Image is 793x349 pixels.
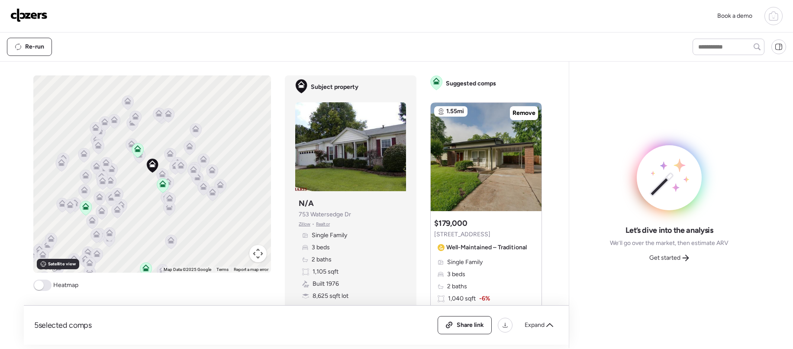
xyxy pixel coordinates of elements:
[446,79,496,88] span: Suggested comps
[513,109,535,117] span: Remove
[448,294,476,303] span: 1,040 sqft
[313,280,339,288] span: Built 1976
[446,243,527,252] span: Well-Maintained – Traditional
[717,12,752,20] span: Book a demo
[48,261,76,267] span: Satellite view
[457,321,484,329] span: Share link
[446,107,464,116] span: 1.55mi
[164,267,211,272] span: Map Data ©2025 Google
[479,294,490,303] span: -6%
[313,292,348,300] span: 8,625 sqft lot
[313,304,332,313] span: Garage
[34,320,92,330] span: 5 selected comps
[299,221,310,228] span: Zillow
[313,267,338,276] span: 1,105 sqft
[299,210,351,219] span: 753 Watersedge Dr
[35,261,64,273] a: Open this area in Google Maps (opens a new window)
[249,245,267,262] button: Map camera controls
[447,258,483,267] span: Single Family
[312,231,347,240] span: Single Family
[434,230,490,239] span: [STREET_ADDRESS]
[316,221,330,228] span: Realtor
[311,83,358,91] span: Subject property
[299,198,313,209] h3: N/A
[312,243,330,252] span: 3 beds
[625,225,713,235] span: Let’s dive into the analysis
[10,8,48,22] img: Logo
[216,267,229,272] a: Terms (opens in new tab)
[25,42,44,51] span: Re-run
[649,254,680,262] span: Get started
[434,218,467,228] h3: $179,000
[447,270,465,279] span: 3 beds
[610,239,729,248] span: We’ll go over the market, then estimate ARV
[35,261,64,273] img: Google
[312,221,314,228] span: •
[312,255,332,264] span: 2 baths
[53,281,78,290] span: Heatmap
[447,282,467,291] span: 2 baths
[234,267,268,272] a: Report a map error
[525,321,545,329] span: Expand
